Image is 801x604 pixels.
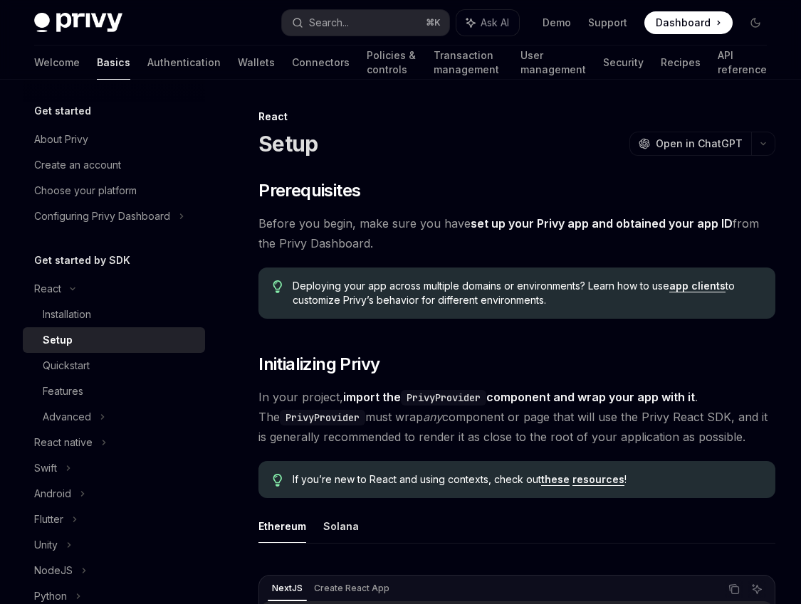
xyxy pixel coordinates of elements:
[401,390,486,406] code: PrivyProvider
[572,473,624,486] a: resources
[23,152,205,178] a: Create an account
[656,137,743,151] span: Open in ChatGPT
[23,127,205,152] a: About Privy
[34,13,122,33] img: dark logo
[34,131,88,148] div: About Privy
[43,306,91,323] div: Installation
[43,332,73,349] div: Setup
[34,102,91,120] h5: Get started
[258,387,775,447] span: In your project, . The must wrap component or page that will use the Privy React SDK, and it is g...
[34,562,73,579] div: NodeJS
[258,353,379,376] span: Initializing Privy
[603,46,644,80] a: Security
[644,11,733,34] a: Dashboard
[744,11,767,34] button: Toggle dark mode
[268,580,307,597] div: NextJS
[725,580,743,598] button: Copy the contents from the code block
[456,10,519,36] button: Ask AI
[34,434,93,451] div: React native
[310,580,394,597] div: Create React App
[471,216,733,231] a: set up your Privy app and obtained your app ID
[426,17,441,28] span: ⌘ K
[293,472,761,487] span: If you’re new to React and using contexts, check out !
[34,460,57,477] div: Swift
[273,474,283,487] svg: Tip
[43,383,83,400] div: Features
[34,252,130,269] h5: Get started by SDK
[481,16,509,30] span: Ask AI
[34,208,170,225] div: Configuring Privy Dashboard
[43,357,90,374] div: Quickstart
[292,46,350,80] a: Connectors
[282,10,449,36] button: Search...⌘K
[543,16,571,30] a: Demo
[434,46,503,80] a: Transaction management
[34,46,80,80] a: Welcome
[34,280,61,297] div: React
[34,536,58,553] div: Unity
[23,302,205,327] a: Installation
[23,378,205,404] a: Features
[23,327,205,353] a: Setup
[748,580,766,598] button: Ask AI
[280,410,365,425] code: PrivyProvider
[323,509,359,543] button: Solana
[34,157,121,174] div: Create an account
[669,280,726,292] a: app clients
[34,182,137,199] div: Choose your platform
[238,46,275,80] a: Wallets
[34,485,71,502] div: Android
[34,511,63,528] div: Flutter
[293,279,761,307] span: Deploying your app across multiple domains or environments? Learn how to use to customize Privy’s...
[258,179,360,202] span: Prerequisites
[258,213,775,253] span: Before you begin, make sure you have from the Privy Dashboard.
[423,410,442,424] em: any
[718,46,767,80] a: API reference
[23,353,205,378] a: Quickstart
[23,178,205,203] a: Choose your platform
[541,473,570,486] a: these
[273,280,283,293] svg: Tip
[656,16,711,30] span: Dashboard
[588,16,627,30] a: Support
[258,131,318,157] h1: Setup
[661,46,701,80] a: Recipes
[43,408,91,425] div: Advanced
[309,14,349,31] div: Search...
[147,46,221,80] a: Authentication
[258,509,306,543] button: Ethereum
[97,46,130,80] a: Basics
[343,390,695,404] strong: import the component and wrap your app with it
[258,110,775,124] div: React
[629,132,751,156] button: Open in ChatGPT
[367,46,417,80] a: Policies & controls
[520,46,586,80] a: User management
